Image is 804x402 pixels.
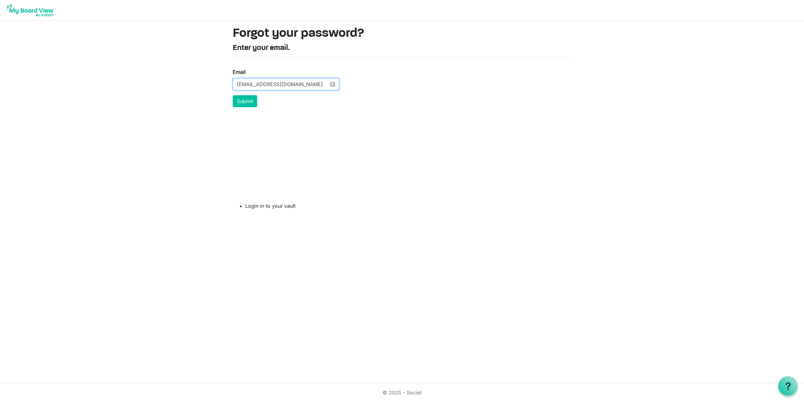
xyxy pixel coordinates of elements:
img: My Board View Logo [5,3,55,18]
a: © 2025 - Societ [383,389,421,396]
label: Email [233,68,246,76]
h1: Forgot your password? [233,26,571,41]
button: Submit [233,95,257,107]
h4: Enter your email. [233,44,571,53]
